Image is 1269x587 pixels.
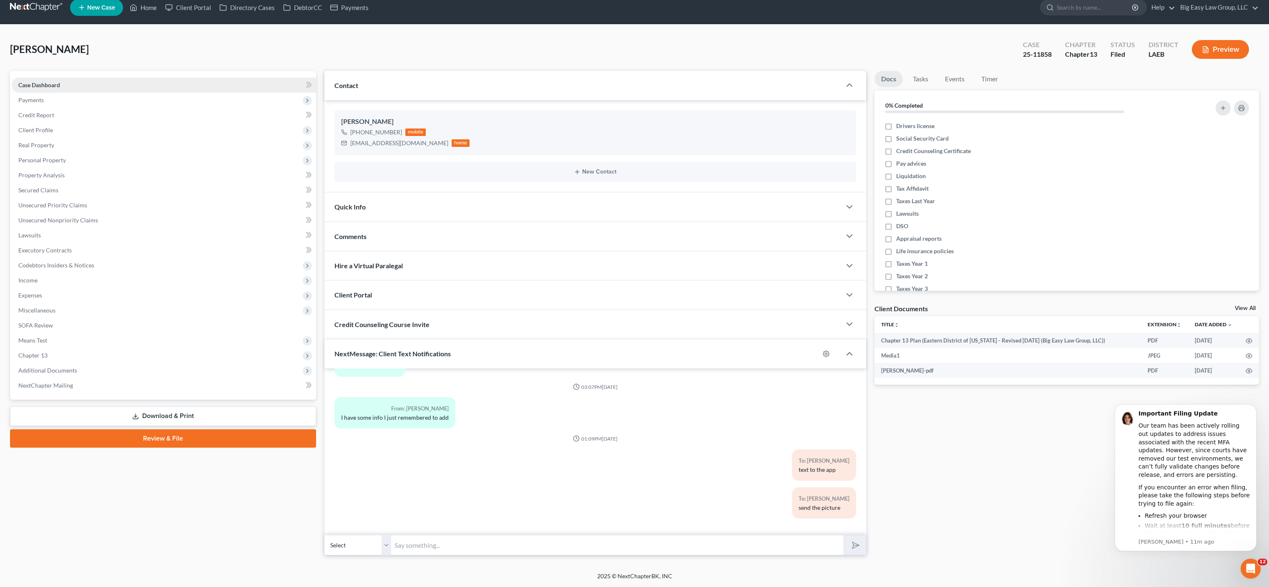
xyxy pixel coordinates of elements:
span: Taxes Year 3 [896,285,928,293]
span: Real Property [18,141,54,149]
div: Case [1023,40,1052,50]
i: expand_more [1227,322,1232,328]
a: Unsecured Priority Claims [12,198,316,213]
span: Quick Info [334,203,366,211]
td: PDF [1141,333,1188,348]
span: Taxes Year 2 [896,272,928,280]
td: [PERSON_NAME]-pdf [874,363,1141,378]
span: Payments [18,96,44,103]
div: 03:07PM[DATE] [334,383,856,390]
div: 01:09PM[DATE] [334,435,856,442]
a: Lawsuits [12,228,316,243]
span: Case Dashboard [18,81,60,88]
iframe: Intercom notifications message [1102,394,1269,583]
span: Unsecured Priority Claims [18,202,87,209]
span: Unsecured Nonpriority Claims [18,217,98,224]
a: Timer [975,71,1005,87]
span: Property Analysis [18,171,65,179]
span: Social Security Card [896,134,949,143]
span: Credit Report [18,111,54,118]
a: Executory Contracts [12,243,316,258]
div: To: [PERSON_NAME] [799,456,849,466]
div: Chapter [1065,40,1097,50]
span: 13 [1090,50,1097,58]
span: Life insurance policies [896,247,954,255]
div: mobile [405,128,426,136]
span: NextMessage: Client Text Notifications [334,350,451,358]
div: LAEB [1148,50,1179,59]
span: Means Test [18,337,47,344]
span: NextChapter Mailing [18,382,73,389]
span: Client Portal [334,291,372,299]
span: DSO [896,222,908,230]
a: Secured Claims [12,183,316,198]
div: 2025 © NextChapterBK, INC [397,572,872,587]
span: Chapter 13 [18,352,48,359]
span: Credit Counseling Course Invite [334,320,430,328]
td: [DATE] [1188,348,1239,363]
td: Chapter 13 Plan (Eastern District of [US_STATE] - Revised [DATE] (Big Easy Law Group, LLC)) [874,333,1141,348]
a: Credit Report [12,108,316,123]
div: [EMAIL_ADDRESS][DOMAIN_NAME] [350,139,448,147]
button: Preview [1192,40,1249,59]
span: New Case [87,5,115,11]
td: JPEG [1141,348,1188,363]
span: Liquidation [896,172,926,180]
span: Comments [334,232,367,240]
span: Tax Affidavit [896,184,929,193]
div: Filed [1111,50,1135,59]
div: To: [PERSON_NAME] [799,494,849,504]
div: home [452,139,470,147]
span: Personal Property [18,156,66,164]
a: Extensionunfold_more [1148,321,1181,328]
a: Events [938,71,971,87]
span: Miscellaneous [18,307,55,314]
a: NextChapter Mailing [12,378,316,393]
a: View All [1235,305,1256,311]
span: Appraisal reports [896,234,942,243]
span: 12 [1258,559,1267,565]
span: Contact [334,81,358,89]
span: Taxes Year 1 [896,259,928,268]
span: Lawsuits [896,209,919,218]
a: Titleunfold_more [881,321,899,328]
span: Client Profile [18,126,53,134]
div: District [1148,40,1179,50]
span: Hire a Virtual Paralegal [334,262,403,270]
a: Property Analysis [12,168,316,183]
span: Secured Claims [18,186,58,194]
td: [DATE] [1188,333,1239,348]
a: Download & Print [10,406,316,426]
span: Codebtors Insiders & Notices [18,262,94,269]
td: Media1 [874,348,1141,363]
span: Drivers license [896,122,935,130]
span: Credit Counseling Certificate [896,147,971,155]
div: 25-11858 [1023,50,1052,59]
i: unfold_more [1176,322,1181,328]
a: Date Added expand_more [1195,321,1232,328]
span: Executory Contracts [18,247,72,254]
span: [PERSON_NAME] [10,43,89,55]
span: Pay advices [896,159,926,168]
a: Case Dashboard [12,78,316,93]
span: Expenses [18,292,42,299]
span: SOFA Review [18,322,53,329]
a: Review & File [10,429,316,448]
a: Unsecured Nonpriority Claims [12,213,316,228]
div: [PERSON_NAME] [341,117,849,127]
div: I have some info I just remembered to add [341,413,449,422]
td: PDF [1141,363,1188,378]
span: Income [18,277,38,284]
div: send the picture [799,504,849,512]
div: Client Documents [874,304,928,313]
span: Lawsuits [18,232,41,239]
div: Chapter [1065,50,1097,59]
